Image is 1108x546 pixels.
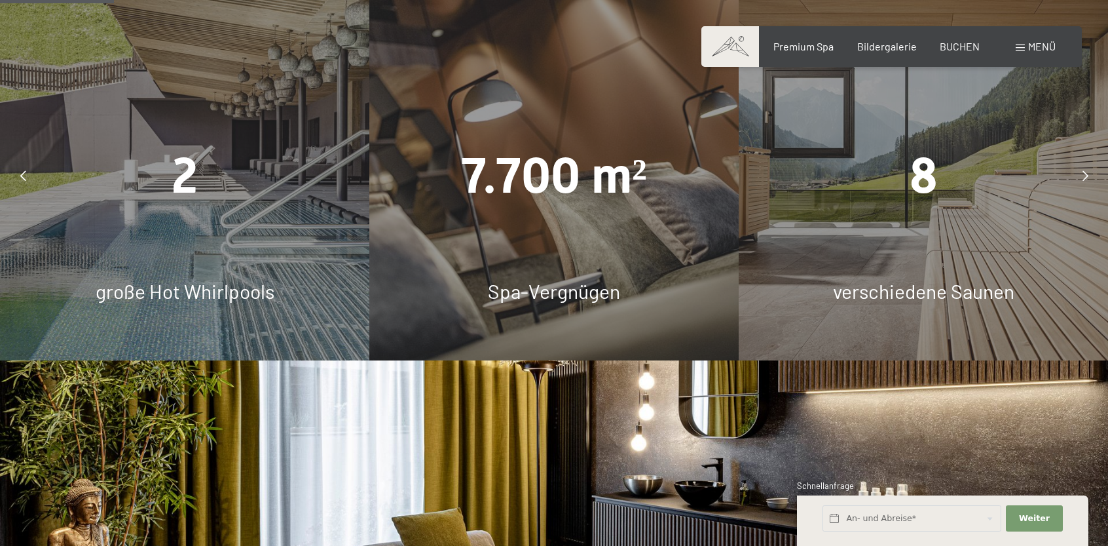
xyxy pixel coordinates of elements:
[1028,40,1056,52] span: Menü
[797,480,854,491] span: Schnellanfrage
[940,40,980,52] a: BUCHEN
[773,40,834,52] a: Premium Spa
[1006,505,1062,532] button: Weiter
[833,279,1014,303] span: verschiedene Saunen
[461,147,647,205] span: 7.700 m²
[488,279,620,303] span: Spa-Vergnügen
[172,147,198,205] span: 2
[1019,513,1050,524] span: Weiter
[96,279,274,303] span: große Hot Whirlpools
[910,147,938,205] span: 8
[857,40,917,52] a: Bildergalerie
